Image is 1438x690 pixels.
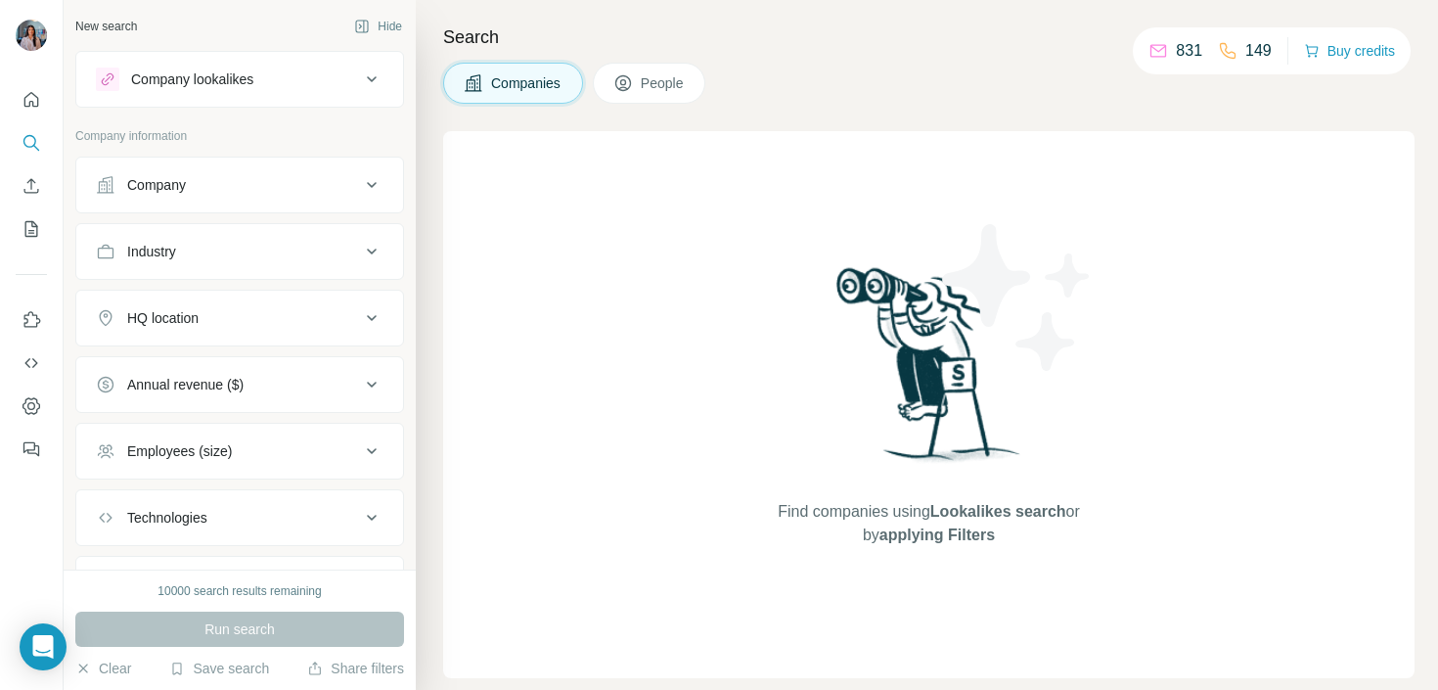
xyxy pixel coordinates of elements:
[131,69,253,89] div: Company lookalikes
[16,432,47,467] button: Feedback
[76,161,403,208] button: Company
[16,302,47,338] button: Use Surfe on LinkedIn
[75,127,404,145] p: Company information
[76,494,403,541] button: Technologies
[127,308,199,328] div: HQ location
[307,659,404,678] button: Share filters
[127,175,186,195] div: Company
[443,23,1415,51] h4: Search
[16,168,47,204] button: Enrich CSV
[76,361,403,408] button: Annual revenue ($)
[1304,37,1395,65] button: Buy credits
[76,295,403,342] button: HQ location
[879,527,995,543] span: applying Filters
[491,73,562,93] span: Companies
[16,389,47,424] button: Dashboard
[127,441,232,461] div: Employees (size)
[340,12,416,41] button: Hide
[76,56,403,103] button: Company lookalikes
[929,209,1105,386] img: Surfe Illustration - Stars
[16,20,47,51] img: Avatar
[16,211,47,247] button: My lists
[16,82,47,117] button: Quick start
[75,659,131,678] button: Clear
[772,500,1085,547] span: Find companies using or by
[76,428,403,475] button: Employees (size)
[76,228,403,275] button: Industry
[127,242,176,261] div: Industry
[20,623,67,670] div: Open Intercom Messenger
[75,18,137,35] div: New search
[76,561,403,608] button: Keywords
[169,659,269,678] button: Save search
[16,125,47,161] button: Search
[1245,39,1272,63] p: 149
[127,508,207,528] div: Technologies
[930,503,1066,520] span: Lookalikes search
[1176,39,1202,63] p: 831
[157,582,321,600] div: 10000 search results remaining
[127,375,244,394] div: Annual revenue ($)
[16,345,47,381] button: Use Surfe API
[641,73,686,93] span: People
[828,262,1031,481] img: Surfe Illustration - Woman searching with binoculars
